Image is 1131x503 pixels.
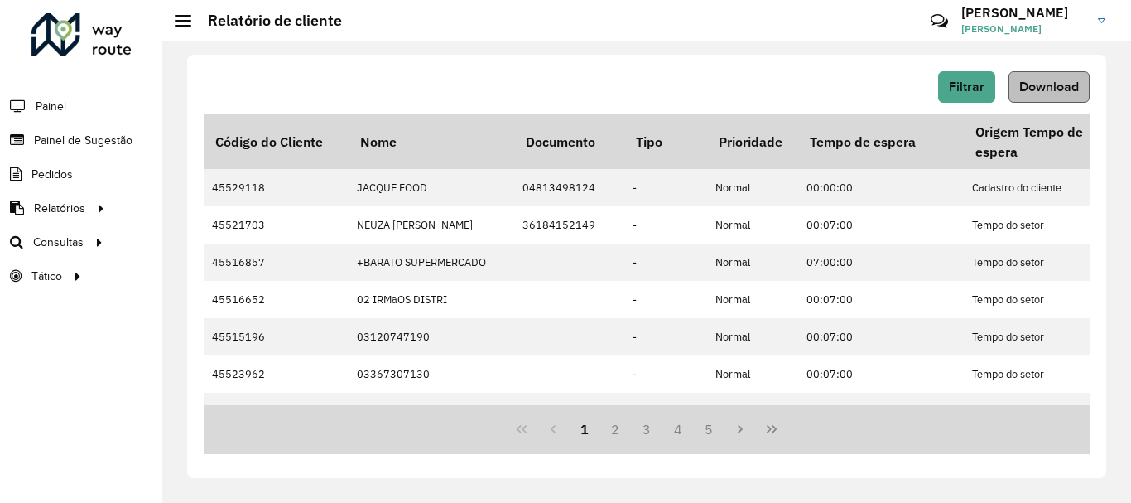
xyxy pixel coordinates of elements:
[33,234,84,251] span: Consultas
[204,355,349,393] td: 45523962
[922,3,957,39] a: Contato Rápido
[204,244,349,281] td: 45516857
[34,132,132,149] span: Painel de Sugestão
[961,5,1085,21] h3: [PERSON_NAME]
[349,244,514,281] td: +BARATO SUPERMERCADO
[694,414,725,445] button: 5
[624,114,707,169] th: Tipo
[964,281,1129,318] td: Tempo do setor
[964,244,1129,281] td: Tempo do setor
[34,200,85,217] span: Relatórios
[707,169,798,206] td: Normal
[624,281,707,318] td: -
[707,244,798,281] td: Normal
[349,393,514,430] td: 05041983
[707,114,798,169] th: Prioridade
[624,206,707,244] td: -
[569,414,600,445] button: 1
[798,169,964,206] td: 00:00:00
[204,206,349,244] td: 45521703
[36,98,66,115] span: Painel
[204,281,349,318] td: 45516652
[204,393,349,430] td: 45524667
[707,206,798,244] td: Normal
[1019,80,1079,94] span: Download
[599,414,631,445] button: 2
[191,12,342,30] h2: Relatório de cliente
[204,169,349,206] td: 45529118
[949,80,984,94] span: Filtrar
[964,169,1129,206] td: Cadastro do cliente
[798,393,964,430] td: 00:07:00
[31,268,62,285] span: Tático
[964,355,1129,393] td: Tempo do setor
[31,166,73,183] span: Pedidos
[756,414,787,445] button: Last Page
[707,281,798,318] td: Normal
[204,318,349,355] td: 45515196
[624,169,707,206] td: -
[624,393,707,430] td: -
[798,244,964,281] td: 07:00:00
[662,414,694,445] button: 4
[514,169,624,206] td: 04813498124
[204,114,349,169] th: Código do Cliente
[798,355,964,393] td: 00:07:00
[707,318,798,355] td: Normal
[798,318,964,355] td: 00:07:00
[798,114,964,169] th: Tempo de espera
[964,393,1129,430] td: Tempo do setor
[349,114,514,169] th: Nome
[964,206,1129,244] td: Tempo do setor
[938,71,995,103] button: Filtrar
[724,414,756,445] button: Next Page
[964,318,1129,355] td: Tempo do setor
[707,393,798,430] td: Normal
[349,355,514,393] td: 03367307130
[961,22,1085,36] span: [PERSON_NAME]
[964,114,1129,169] th: Origem Tempo de espera
[631,414,662,445] button: 3
[514,114,624,169] th: Documento
[1008,71,1090,103] button: Download
[349,318,514,355] td: 03120747190
[707,355,798,393] td: Normal
[624,318,707,355] td: -
[349,281,514,318] td: 02 IRMaOS DISTRI
[349,169,514,206] td: JACQUE FOOD
[624,244,707,281] td: -
[798,281,964,318] td: 00:07:00
[798,206,964,244] td: 00:07:00
[514,206,624,244] td: 36184152149
[624,355,707,393] td: -
[349,206,514,244] td: NEUZA [PERSON_NAME]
